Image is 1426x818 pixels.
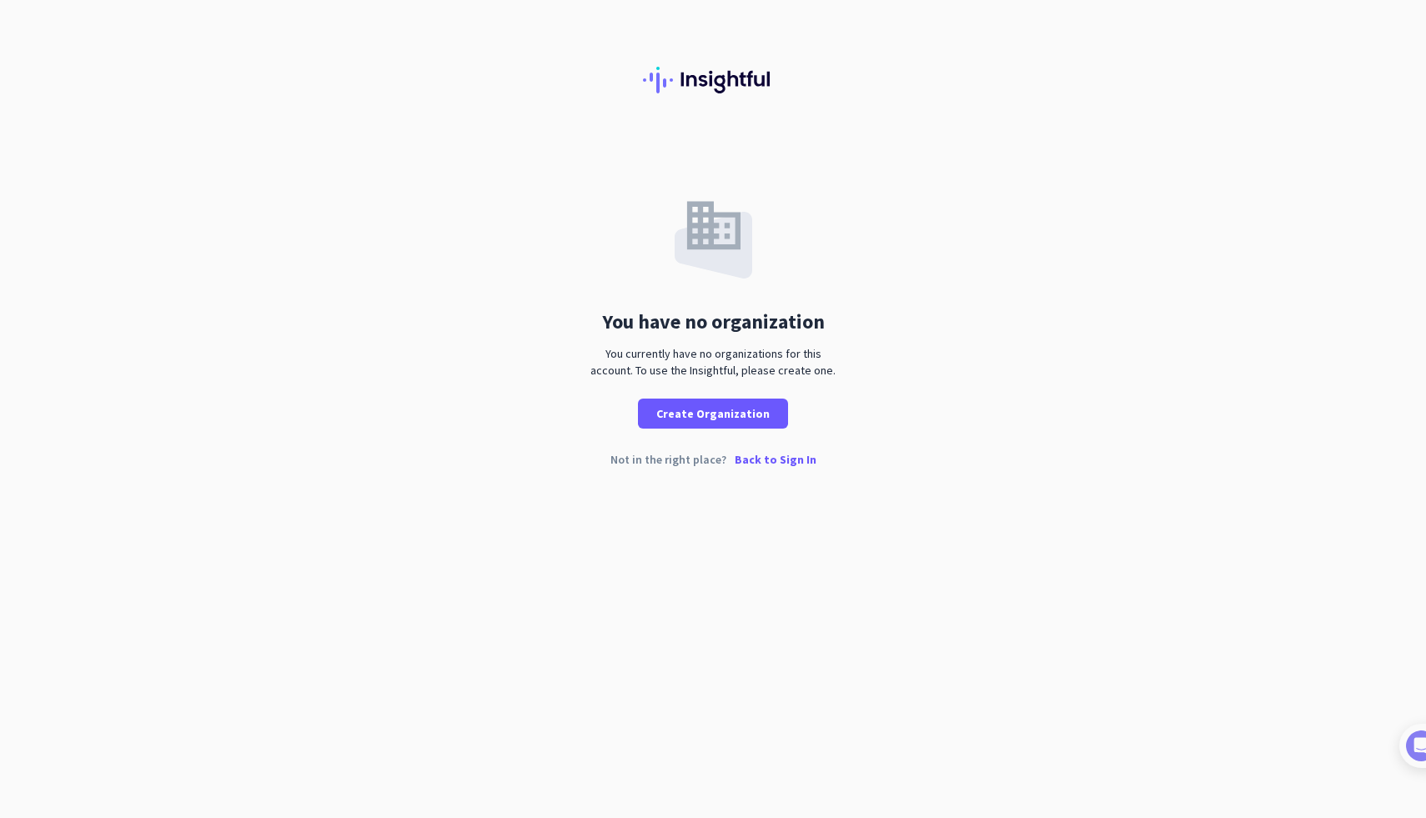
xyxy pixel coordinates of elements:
span: Create Organization [656,405,770,422]
img: Insightful [643,67,783,93]
p: Back to Sign In [735,454,816,465]
div: You currently have no organizations for this account. To use the Insightful, please create one. [584,345,842,379]
button: Create Organization [638,399,788,429]
div: You have no organization [602,312,825,332]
